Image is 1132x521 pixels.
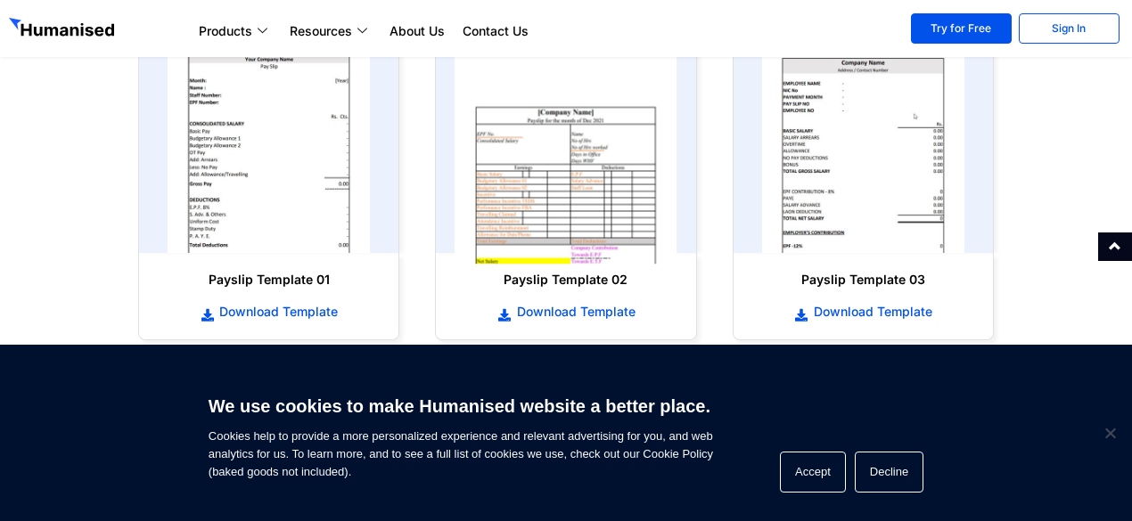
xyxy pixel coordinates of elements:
a: Products [190,20,281,42]
a: About Us [381,20,454,42]
a: Download Template [751,302,975,322]
a: Resources [281,20,381,42]
img: payslip template [762,30,964,253]
h6: Payslip Template 02 [454,271,677,289]
a: Try for Free [911,13,1012,44]
h6: Payslip Template 01 [157,271,381,289]
a: Download Template [454,302,677,322]
span: Download Template [809,303,932,321]
a: Download Template [157,302,381,322]
h6: Payslip Template 03 [751,271,975,289]
button: Accept [780,452,846,493]
span: Cookies help to provide a more personalized experience and relevant advertising for you, and web ... [209,385,713,481]
img: payslip template [455,20,677,265]
a: Sign In [1019,13,1120,44]
h6: We use cookies to make Humanised website a better place. [209,394,713,419]
button: Decline [855,452,923,493]
span: Download Template [513,303,636,321]
img: GetHumanised Logo [9,18,118,41]
span: Decline [1101,424,1119,442]
span: Download Template [215,303,338,321]
img: payslip template [168,30,370,253]
a: Contact Us [454,20,537,42]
